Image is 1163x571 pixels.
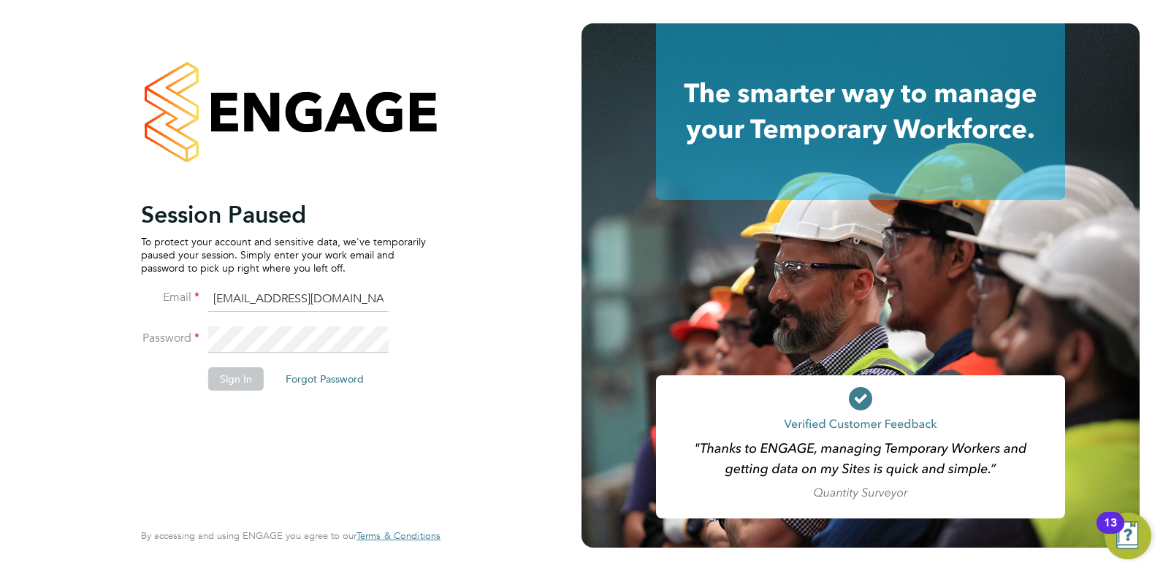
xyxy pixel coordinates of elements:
p: To protect your account and sensitive data, we've temporarily paused your session. Simply enter y... [141,235,426,275]
a: Terms & Conditions [356,530,441,542]
h2: Session Paused [141,200,426,229]
span: By accessing and using ENGAGE you agree to our [141,529,441,542]
div: 13 [1104,523,1117,542]
input: Enter your work email... [208,286,389,313]
label: Password [141,331,199,346]
button: Open Resource Center, 13 new notifications [1105,513,1151,559]
button: Sign In [208,367,264,391]
label: Email [141,290,199,305]
button: Forgot Password [274,367,375,391]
